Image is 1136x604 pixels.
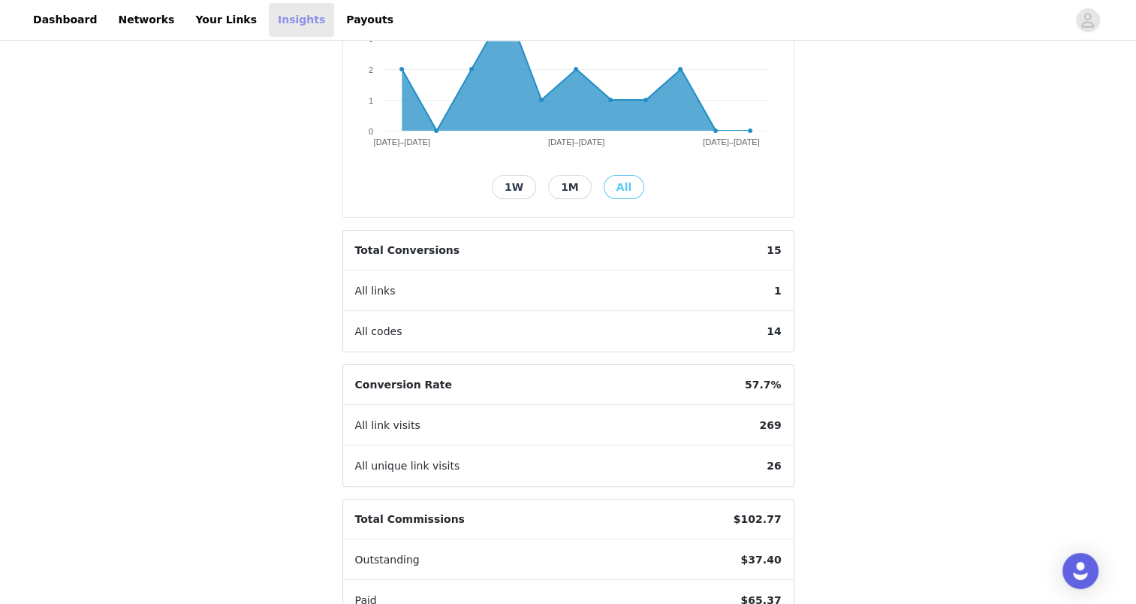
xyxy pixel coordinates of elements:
[368,96,372,105] text: 1
[755,312,793,352] span: 14
[343,446,472,486] span: All unique link visits
[343,540,432,580] span: Outstanding
[343,500,477,539] span: Total Commissions
[703,137,759,146] text: [DATE]–[DATE]
[343,365,464,405] span: Conversion Rate
[747,406,793,445] span: 269
[604,175,644,199] button: All
[343,231,472,270] span: Total Conversions
[343,406,432,445] span: All link visits
[548,175,592,199] button: 1M
[343,271,408,311] span: All links
[1080,8,1095,32] div: avatar
[337,3,402,37] a: Payouts
[186,3,266,37] a: Your Links
[728,540,793,580] span: $37.40
[547,137,604,146] text: [DATE]–[DATE]
[762,271,794,311] span: 1
[373,137,429,146] text: [DATE]–[DATE]
[755,231,793,270] span: 15
[733,365,794,405] span: 57.7%
[1062,553,1098,589] div: Open Intercom Messenger
[755,446,793,486] span: 26
[343,312,414,352] span: All codes
[24,3,106,37] a: Dashboard
[368,65,372,74] text: 2
[368,127,372,136] text: 0
[722,500,794,539] span: $102.77
[492,175,536,199] button: 1W
[269,3,334,37] a: Insights
[109,3,183,37] a: Networks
